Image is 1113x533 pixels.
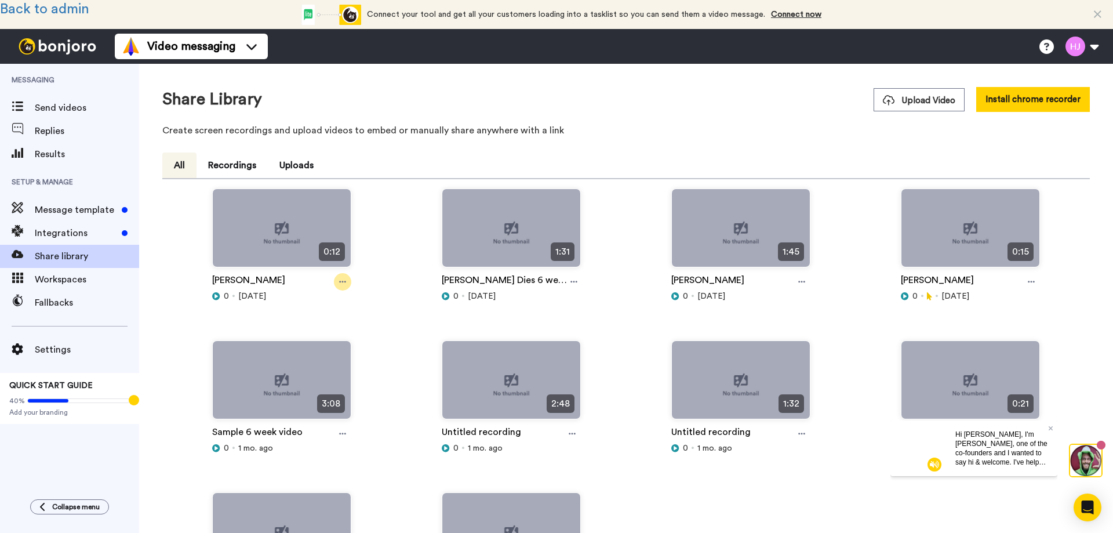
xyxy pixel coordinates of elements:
img: bj-logo-header-white.svg [14,38,101,55]
span: Message template [35,203,117,217]
button: Collapse menu [30,499,109,514]
a: [PERSON_NAME] Dies 6 week review [442,273,567,291]
a: Connect now [771,10,821,19]
a: Untitled recording [671,425,751,443]
img: no-thumbnail.jpg [672,341,810,429]
div: Open Intercom Messenger [1074,494,1101,521]
button: Uploads [268,153,325,178]
button: Install chrome recorder [976,87,1090,112]
button: Upload Video [874,88,965,111]
span: Add your branding [9,408,130,417]
a: Sample 6 week video [212,425,303,443]
span: 0:15 [1007,242,1034,261]
span: Connect your tool and get all your customers loading into a tasklist so you can send them a video... [367,10,765,19]
div: Tooltip anchor [129,395,139,405]
span: 0 [912,291,918,302]
div: 1 mo. ago [442,443,581,454]
span: 1:32 [779,394,804,413]
img: no-thumbnail.jpg [442,189,580,277]
h1: Share Library [162,90,262,108]
a: [PERSON_NAME] [671,273,744,291]
img: no-thumbnail.jpg [672,189,810,277]
span: 0 [683,443,688,454]
a: Untitled recording [442,425,521,443]
div: 1 mo. ago [671,443,810,454]
button: Recordings [197,153,268,178]
span: 0:21 [1007,394,1034,413]
img: vm-color.svg [122,37,140,56]
button: All [162,153,197,178]
div: [DATE] [901,291,1040,302]
span: 0 [453,291,459,302]
img: no-thumbnail.jpg [213,341,351,429]
img: no-thumbnail.jpg [213,189,351,277]
span: Workspaces [35,273,139,287]
span: Send videos [35,101,139,115]
span: 1:45 [778,242,804,261]
span: Collapse menu [52,502,100,512]
img: no-thumbnail.jpg [442,341,580,429]
span: 0 [453,443,459,454]
span: 3:08 [317,394,345,413]
span: Upload Video [883,95,955,107]
span: Integrations [35,226,117,240]
a: [PERSON_NAME] [212,273,285,291]
span: 0 [224,291,229,302]
span: Video messaging [147,38,235,55]
div: [DATE] [212,291,351,302]
p: Create screen recordings and upload videos to embed or manually share anywhere with a link [162,124,1090,137]
span: 0 [224,443,229,454]
div: animation [297,5,361,25]
span: 0 [683,291,688,302]
span: Share library [35,249,139,263]
span: Replies [35,124,139,138]
span: 0:12 [319,242,345,261]
img: no-thumbnail.jpg [901,189,1039,277]
div: [DATE] [442,291,581,302]
img: mute-white.svg [37,37,51,51]
span: 2:48 [547,394,574,413]
span: Fallbacks [35,296,139,310]
a: [PERSON_NAME] [901,273,974,291]
span: 1:31 [551,242,574,261]
span: Results [35,147,139,161]
span: QUICK START GUIDE [9,382,93,390]
div: [DATE] [671,291,810,302]
img: no-thumbnail.jpg [901,341,1039,429]
div: 1 mo. ago [212,443,351,454]
span: 40% [9,396,25,405]
img: 3183ab3e-59ed-45f6-af1c-10226f767056-1659068401.jpg [1,2,32,34]
span: Settings [35,343,139,357]
span: Hi [PERSON_NAME], I'm [PERSON_NAME], one of the co-founders and I wanted to say hi & welcome. I'v... [65,10,157,111]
